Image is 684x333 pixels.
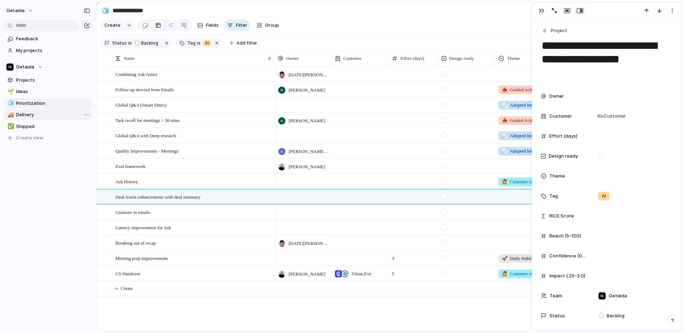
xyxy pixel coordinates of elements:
span: Fields [206,22,219,29]
span: My projects [16,47,90,54]
button: Backlog [133,39,162,47]
span: AI [205,40,209,46]
span: Tag [549,193,558,200]
span: Guided Actions [502,117,539,124]
span: Status [549,312,565,319]
div: ✅ [7,122,12,130]
span: Ideas [16,88,90,95]
span: [PERSON_NAME] [289,271,325,278]
span: is [128,40,132,46]
span: Team [550,292,562,299]
span: [PERSON_NAME] [289,163,325,170]
span: 📈 [502,133,508,138]
div: 🚚 [7,111,12,119]
span: Backlog [141,40,158,46]
span: Name [124,55,135,62]
span: Backlog [607,312,625,319]
button: is [196,39,202,47]
span: Create [121,285,133,292]
span: Adopted Insights [502,148,541,155]
a: 🚚Delivery [4,109,93,120]
a: Feedback [4,34,93,44]
span: Customer request [502,270,542,277]
span: Deal Assist enhancements with deal summary [115,193,201,201]
button: Project [540,26,569,36]
button: Filter [224,20,250,31]
button: 🚚 [6,111,14,118]
span: Combining Ask/Assist [115,70,157,78]
button: Getaida [4,62,93,72]
a: My projects [4,45,93,56]
span: 🙋 [502,179,508,184]
span: [PERSON_NAME] Sarma [289,148,328,155]
span: No Customer [595,113,626,120]
span: Global Q&A with Deep research [115,131,176,139]
span: 🙋 [502,271,508,276]
span: Daily Habit Builder [502,255,546,262]
span: Owner [549,93,564,100]
div: 🧊 [7,99,12,107]
span: Reach (5-100) [549,232,581,240]
span: Design ready [549,153,578,160]
span: Create [104,22,120,29]
span: Feedback [16,35,90,42]
span: 5 [389,266,438,277]
span: 📤 [502,87,508,92]
span: Customer [549,113,572,120]
span: Breaking out of recap [115,239,156,247]
span: Theme [549,173,565,180]
span: Add filter [237,40,257,46]
span: Latency improvement for Ask [115,223,171,231]
span: Projects [16,77,90,84]
span: Impact (.25-3.0) [549,272,585,280]
span: AI [602,193,606,200]
a: 🌱Ideas [4,86,93,97]
span: Delivery [16,111,90,118]
span: Group [265,22,279,29]
div: 🌱 [7,88,12,96]
span: [DATE][PERSON_NAME] [289,240,328,247]
span: 📈 [502,148,508,154]
span: RICE Score [549,212,574,220]
span: 3 [389,251,438,262]
button: 🌱 [6,88,14,95]
span: Glean , Eve [352,270,372,277]
a: ✅Shipped [4,121,93,132]
span: Status [112,40,127,46]
span: Ask History [115,177,138,185]
span: Global Q&A (Smart filters) [115,101,166,109]
button: Add filter [226,38,261,48]
span: Effort (days) [549,133,577,140]
button: getaida [3,5,37,16]
button: 🧊 [100,5,111,16]
span: Getaida [16,63,34,71]
span: Design ready [449,55,474,62]
span: Follow-up dervied from Emails [115,85,174,93]
span: Getaida [609,292,627,299]
button: is [127,39,133,47]
span: Eval framework [115,162,145,170]
span: [PERSON_NAME] [289,87,325,94]
span: Create view [16,134,43,142]
span: Shipped [16,123,90,130]
span: getaida [6,7,25,14]
span: Adopted Insights [502,102,541,109]
span: Filter [236,22,247,29]
button: Create view [4,133,93,143]
span: Theme [507,55,520,62]
span: Guided Actions [502,86,539,93]
span: Quality Improvements - Meetings [115,147,178,155]
span: Confidence (0.3-1) [549,252,586,260]
span: Meeting prep improvements [115,254,168,262]
span: 📤 [502,118,508,123]
button: AI [201,39,213,47]
span: Adopted Insights [502,132,541,139]
a: 🧊Prioritization [4,98,93,109]
span: CS Handover [115,269,140,277]
button: Create [100,20,124,31]
button: ✅ [6,123,14,130]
